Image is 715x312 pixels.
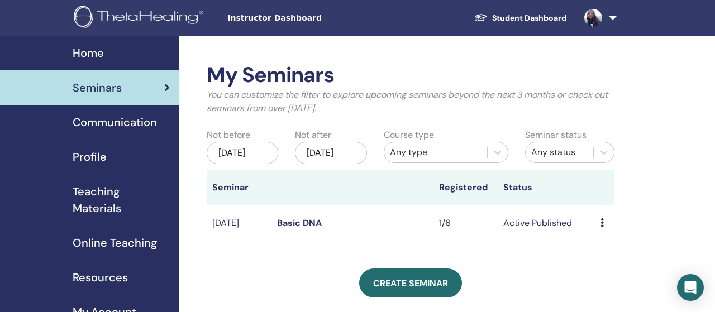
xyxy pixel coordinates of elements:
div: Any type [390,146,482,159]
img: graduation-cap-white.svg [474,13,488,22]
div: [DATE] [295,142,366,164]
span: Teaching Materials [73,183,170,217]
a: Student Dashboard [465,8,575,28]
img: logo.png [74,6,207,31]
span: Resources [73,269,128,286]
span: Communication [73,114,157,131]
span: Profile [73,148,107,165]
th: Seminar [207,170,271,205]
img: default.jpg [584,9,602,27]
td: 1/6 [433,205,498,242]
label: Seminar status [525,128,587,142]
span: Seminars [73,79,122,96]
a: Basic DNA [277,217,322,229]
label: Not before [207,128,250,142]
label: Not after [295,128,331,142]
span: Instructor Dashboard [227,12,395,24]
span: Home [73,45,104,61]
th: Registered [433,170,498,205]
div: [DATE] [207,142,278,164]
h2: My Seminars [207,63,614,88]
th: Status [498,170,595,205]
div: Open Intercom Messenger [677,274,704,301]
div: Any status [531,146,588,159]
td: Active Published [498,205,595,242]
p: You can customize the filter to explore upcoming seminars beyond the next 3 months or check out s... [207,88,614,115]
td: [DATE] [207,205,271,242]
span: Create seminar [373,277,448,289]
span: Online Teaching [73,234,157,251]
a: Create seminar [359,268,462,297]
label: Course type [384,128,434,142]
